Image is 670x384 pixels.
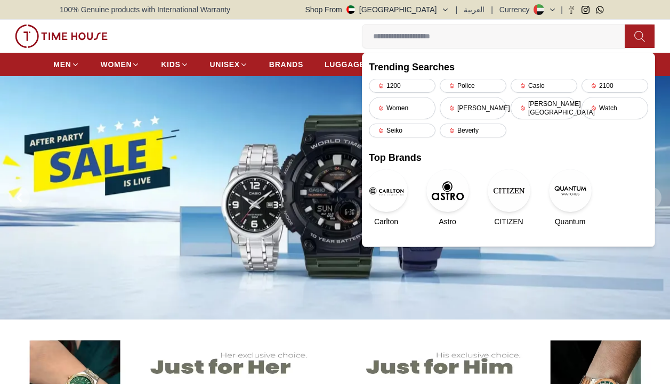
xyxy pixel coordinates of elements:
[346,5,355,14] img: United Arab Emirates
[369,124,435,137] div: Seiko
[305,4,449,15] button: Shop From[GEOGRAPHIC_DATA]
[369,97,435,119] div: Women
[161,59,180,70] span: KIDS
[511,79,577,93] div: Casio
[210,59,240,70] span: UNISEX
[101,55,140,74] a: WOMEN
[561,4,563,15] span: |
[15,24,108,48] img: ...
[325,55,365,74] a: LUGGAGE
[374,216,398,227] span: Carlton
[491,169,526,227] a: CITIZENCITIZEN
[53,55,79,74] a: MEN
[369,79,435,93] div: 1200
[596,6,604,14] a: Whatsapp
[101,59,132,70] span: WOMEN
[499,4,534,15] div: Currency
[365,169,408,212] img: Carlton
[440,124,506,137] div: Beverly
[440,97,506,119] div: [PERSON_NAME]
[488,169,530,212] img: CITIZEN
[426,169,469,212] img: Astro
[464,4,485,15] button: العربية
[511,97,577,119] div: [PERSON_NAME][GEOGRAPHIC_DATA]
[269,59,303,70] span: BRANDS
[553,169,587,227] a: QuantumQuantum
[491,4,493,15] span: |
[582,97,648,119] div: Watch
[456,4,458,15] span: |
[53,59,71,70] span: MEN
[582,79,648,93] div: 2100
[430,169,465,227] a: AstroAstro
[161,55,188,74] a: KIDS
[582,6,590,14] a: Instagram
[439,216,456,227] span: Astro
[60,4,230,15] span: 100% Genuine products with International Warranty
[494,216,523,227] span: CITIZEN
[369,60,648,75] h2: Trending Searches
[567,6,575,14] a: Facebook
[555,216,586,227] span: Quantum
[369,169,403,227] a: CarltonCarlton
[210,55,248,74] a: UNISEX
[549,169,592,212] img: Quantum
[369,150,648,165] h2: Top Brands
[440,79,506,93] div: Police
[269,55,303,74] a: BRANDS
[325,59,365,70] span: LUGGAGE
